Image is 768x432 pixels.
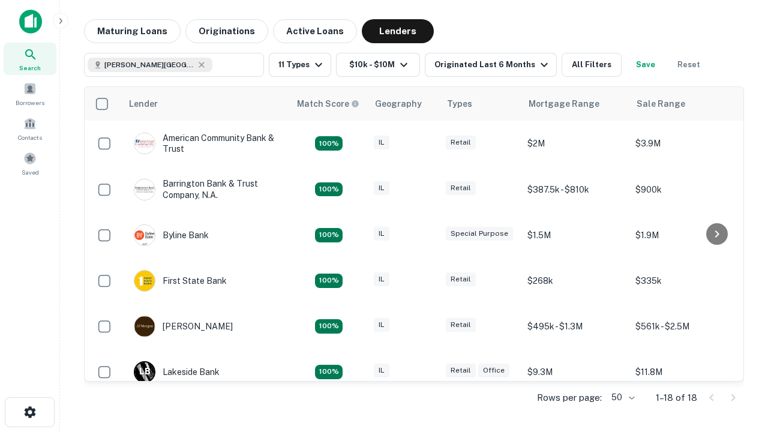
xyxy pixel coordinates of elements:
div: Matching Properties: 2, hasApolloMatch: undefined [315,136,343,151]
a: Borrowers [4,77,56,110]
button: Originations [185,19,268,43]
button: Lenders [362,19,434,43]
span: Borrowers [16,98,44,107]
td: $900k [629,166,737,212]
span: Search [19,63,41,73]
div: Mortgage Range [529,97,599,111]
button: Active Loans [273,19,357,43]
div: IL [374,318,389,332]
div: Retail [446,272,476,286]
div: IL [374,136,389,149]
p: L B [139,365,150,378]
button: Originated Last 6 Months [425,53,557,77]
span: [PERSON_NAME][GEOGRAPHIC_DATA], [GEOGRAPHIC_DATA] [104,59,194,70]
div: Barrington Bank & Trust Company, N.a. [134,178,278,200]
iframe: Chat Widget [708,336,768,394]
div: Retail [446,364,476,377]
div: Geography [375,97,422,111]
td: $335k [629,258,737,304]
div: IL [374,272,389,286]
div: Lender [129,97,158,111]
span: Contacts [18,133,42,142]
div: Matching Properties: 3, hasApolloMatch: undefined [315,182,343,197]
h6: Match Score [297,97,357,110]
td: $3.9M [629,121,737,166]
div: IL [374,227,389,241]
div: Types [447,97,472,111]
a: Saved [4,147,56,179]
div: IL [374,364,389,377]
div: First State Bank [134,270,227,292]
th: Mortgage Range [521,87,629,121]
div: American Community Bank & Trust [134,133,278,154]
div: Retail [446,136,476,149]
button: Maturing Loans [84,19,181,43]
img: picture [134,225,155,245]
div: Matching Properties: 2, hasApolloMatch: undefined [315,274,343,288]
button: $10k - $10M [336,53,420,77]
img: picture [134,316,155,337]
td: $268k [521,258,629,304]
td: $9.3M [521,349,629,395]
div: [PERSON_NAME] [134,316,233,337]
td: $1.9M [629,212,737,258]
div: Retail [446,318,476,332]
a: Contacts [4,112,56,145]
p: 1–18 of 18 [656,391,697,405]
td: $561k - $2.5M [629,304,737,349]
div: Matching Properties: 3, hasApolloMatch: undefined [315,319,343,334]
div: Special Purpose [446,227,513,241]
a: Search [4,43,56,75]
div: 50 [607,389,637,406]
button: All Filters [562,53,622,77]
div: Office [478,364,509,377]
td: $11.8M [629,349,737,395]
img: picture [134,179,155,200]
th: Capitalize uses an advanced AI algorithm to match your search with the best lender. The match sco... [290,87,368,121]
div: Retail [446,181,476,195]
th: Types [440,87,521,121]
button: Reset [670,53,708,77]
td: $1.5M [521,212,629,258]
div: IL [374,181,389,195]
button: Save your search to get updates of matches that match your search criteria. [626,53,665,77]
div: Byline Bank [134,224,209,246]
div: Matching Properties: 3, hasApolloMatch: undefined [315,365,343,379]
td: $495k - $1.3M [521,304,629,349]
p: Rows per page: [537,391,602,405]
button: 11 Types [269,53,331,77]
img: capitalize-icon.png [19,10,42,34]
th: Lender [122,87,290,121]
div: Originated Last 6 Months [434,58,551,72]
td: $387.5k - $810k [521,166,629,212]
div: Sale Range [637,97,685,111]
th: Sale Range [629,87,737,121]
td: $2M [521,121,629,166]
div: Lakeside Bank [134,361,220,383]
span: Saved [22,167,39,177]
img: picture [134,133,155,154]
div: Capitalize uses an advanced AI algorithm to match your search with the best lender. The match sco... [297,97,359,110]
th: Geography [368,87,440,121]
div: Matching Properties: 2, hasApolloMatch: undefined [315,228,343,242]
img: picture [134,271,155,291]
